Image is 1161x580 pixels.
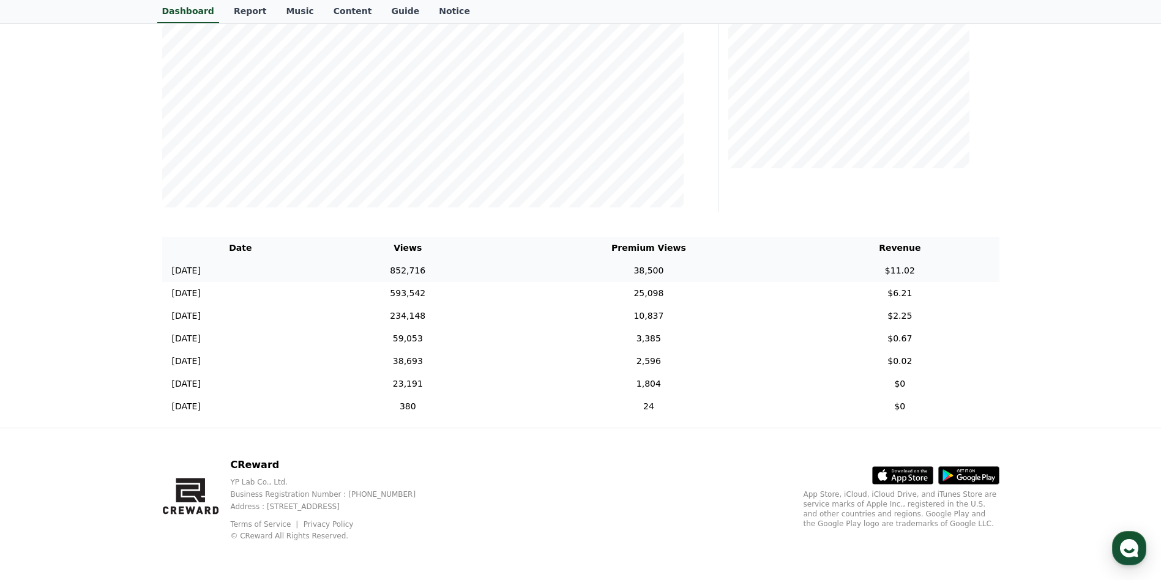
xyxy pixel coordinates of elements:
[172,332,201,345] p: [DATE]
[497,373,801,395] td: 1,804
[801,327,999,350] td: $0.67
[230,502,435,511] p: Address : [STREET_ADDRESS]
[497,259,801,282] td: 38,500
[181,406,211,416] span: Settings
[172,400,201,413] p: [DATE]
[230,477,435,487] p: YP Lab Co., Ltd.
[162,237,319,259] th: Date
[319,282,497,305] td: 593,542
[801,350,999,373] td: $0.02
[497,327,801,350] td: 3,385
[801,395,999,418] td: $0
[172,310,201,322] p: [DATE]
[319,237,497,259] th: Views
[801,237,999,259] th: Revenue
[172,355,201,368] p: [DATE]
[102,407,138,417] span: Messages
[801,282,999,305] td: $6.21
[319,305,497,327] td: 234,148
[172,264,201,277] p: [DATE]
[230,531,435,541] p: © CReward All Rights Reserved.
[804,489,999,529] p: App Store, iCloud, iCloud Drive, and iTunes Store are service marks of Apple Inc., registered in ...
[81,388,158,418] a: Messages
[319,259,497,282] td: 852,716
[497,237,801,259] th: Premium Views
[497,395,801,418] td: 24
[31,406,53,416] span: Home
[230,458,435,472] p: CReward
[304,520,354,529] a: Privacy Policy
[801,305,999,327] td: $2.25
[497,350,801,373] td: 2,596
[172,287,201,300] p: [DATE]
[172,377,201,390] p: [DATE]
[801,259,999,282] td: $11.02
[319,327,497,350] td: 59,053
[801,373,999,395] td: $0
[319,395,497,418] td: 380
[230,520,300,529] a: Terms of Service
[4,388,81,418] a: Home
[497,305,801,327] td: 10,837
[230,489,435,499] p: Business Registration Number : [PHONE_NUMBER]
[158,388,235,418] a: Settings
[319,373,497,395] td: 23,191
[319,350,497,373] td: 38,693
[497,282,801,305] td: 25,098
